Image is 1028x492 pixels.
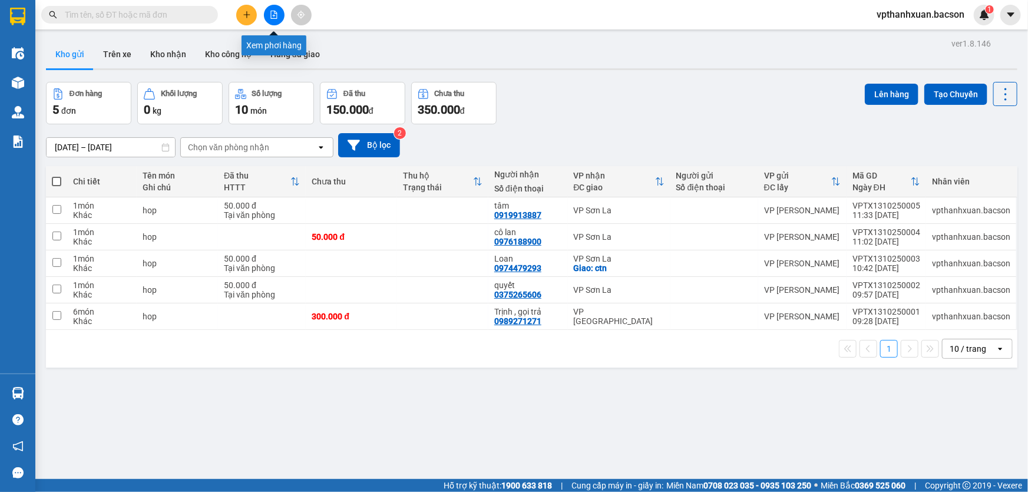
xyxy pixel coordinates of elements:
div: 50.000 đ [312,232,391,242]
div: vpthanhxuan.bacson [932,206,1010,215]
div: VP Sơn La [574,232,665,242]
div: Trạng thái [403,183,473,192]
div: hop [143,232,212,242]
button: Trên xe [94,40,141,68]
li: Hotline: 0965551559 [110,44,492,58]
button: Bộ lọc [338,133,400,157]
span: vpthanhxuan.bacson [867,7,974,22]
div: 11:33 [DATE] [852,210,920,220]
div: Chi tiết [73,177,131,186]
th: Toggle SortBy [568,166,670,197]
div: hop [143,285,212,295]
div: 10:42 [DATE] [852,263,920,273]
span: 350.000 [418,103,460,117]
div: vpthanhxuan.bacson [932,232,1010,242]
span: | [914,479,916,492]
div: VP [PERSON_NAME] [764,232,841,242]
span: 150.000 [326,103,369,117]
div: 09:57 [DATE] [852,290,920,299]
div: VP [GEOGRAPHIC_DATA] [574,307,665,326]
div: vpthanhxuan.bacson [932,312,1010,321]
span: đ [460,106,465,115]
button: Kho nhận [141,40,196,68]
span: aim [297,11,305,19]
div: VP [PERSON_NAME] [764,206,841,215]
button: Khối lượng0kg [137,82,223,124]
div: 1 món [73,280,131,290]
span: | [561,479,563,492]
div: Ghi chú [143,183,212,192]
span: kg [153,106,161,115]
div: VP [PERSON_NAME] [764,259,841,268]
button: file-add [264,5,285,25]
input: Select a date range. [47,138,175,157]
div: VPTX1310250005 [852,201,920,210]
div: 50.000 đ [224,201,300,210]
div: VP Sơn La [574,285,665,295]
span: Cung cấp máy in - giấy in: [571,479,663,492]
div: HTTT [224,183,290,192]
b: GỬI : VP [PERSON_NAME] [15,85,206,105]
div: Khác [73,210,131,220]
img: warehouse-icon [12,106,24,118]
span: Miền Bắc [821,479,905,492]
button: Đã thu150.000đ [320,82,405,124]
div: ĐC lấy [764,183,831,192]
strong: 0708 023 035 - 0935 103 250 [703,481,811,490]
div: quyết [494,280,562,290]
div: 50.000 đ [224,254,300,263]
button: caret-down [1000,5,1021,25]
button: Số lượng10món [229,82,314,124]
div: Mã GD [852,171,911,180]
div: Số điện thoại [494,184,562,193]
span: 0 [144,103,150,117]
div: hop [143,206,212,215]
span: question-circle [12,414,24,425]
th: Toggle SortBy [218,166,306,197]
button: plus [236,5,257,25]
th: Toggle SortBy [847,166,926,197]
div: tâm [494,201,562,210]
button: aim [291,5,312,25]
div: VP Sơn La [574,206,665,215]
div: 0976188900 [494,237,541,246]
span: search [49,11,57,19]
span: Miền Nam [666,479,811,492]
span: caret-down [1006,9,1016,20]
th: Toggle SortBy [758,166,847,197]
div: Giao: ctn [574,263,665,273]
div: Chưa thu [435,90,465,98]
div: Khác [73,263,131,273]
div: Trịnh , gọi trả [494,307,562,316]
div: Tên món [143,171,212,180]
div: VP [PERSON_NAME] [764,312,841,321]
strong: 0369 525 060 [855,481,905,490]
div: Khác [73,316,131,326]
span: 1 [987,5,991,14]
span: message [12,467,24,478]
div: 1 món [73,201,131,210]
img: solution-icon [12,136,24,148]
div: 11:02 [DATE] [852,237,920,246]
input: Tìm tên, số ĐT hoặc mã đơn [65,8,204,21]
div: hop [143,312,212,321]
li: Số 378 [PERSON_NAME] ( trong nhà khách [GEOGRAPHIC_DATA]) [110,29,492,44]
div: cô lan [494,227,562,237]
div: Đơn hàng [70,90,102,98]
div: Người gửi [676,171,752,180]
div: 0375265606 [494,290,541,299]
button: Chưa thu350.000đ [411,82,497,124]
div: VP Sơn La [574,254,665,263]
strong: 1900 633 818 [501,481,552,490]
div: vpthanhxuan.bacson [932,285,1010,295]
div: Khối lượng [161,90,197,98]
div: VP [PERSON_NAME] [764,285,841,295]
button: Đơn hàng5đơn [46,82,131,124]
svg: open [316,143,326,152]
div: 10 / trang [950,343,986,355]
span: file-add [270,11,278,19]
img: warehouse-icon [12,387,24,399]
div: 6 món [73,307,131,316]
div: VPTX1310250004 [852,227,920,237]
div: 0989271271 [494,316,541,326]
